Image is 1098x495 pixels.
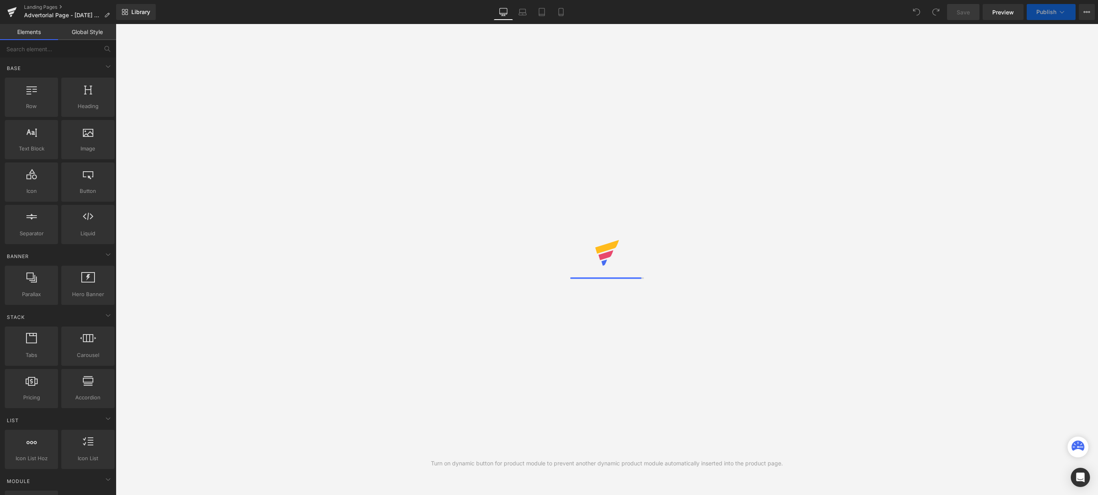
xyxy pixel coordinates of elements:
[1036,9,1056,15] span: Publish
[64,102,112,110] span: Heading
[1027,4,1076,20] button: Publish
[7,290,56,299] span: Parallax
[7,229,56,238] span: Separator
[7,187,56,195] span: Icon
[58,24,116,40] a: Global Style
[928,4,944,20] button: Redo
[909,4,925,20] button: Undo
[7,144,56,153] span: Text Block
[957,8,970,16] span: Save
[64,351,112,359] span: Carousel
[992,8,1014,16] span: Preview
[6,64,22,72] span: Base
[551,4,571,20] a: Mobile
[24,4,116,10] a: Landing Pages
[1079,4,1095,20] button: More
[64,290,112,299] span: Hero Banner
[116,4,156,20] a: New Library
[64,229,112,238] span: Liquid
[7,454,56,463] span: Icon List Hoz
[24,12,101,18] span: Advertorial Page - [DATE] 13:50:01
[64,187,112,195] span: Button
[131,8,150,16] span: Library
[494,4,513,20] a: Desktop
[532,4,551,20] a: Tablet
[6,253,30,260] span: Banner
[64,393,112,402] span: Accordion
[6,417,20,424] span: List
[64,454,112,463] span: Icon List
[6,313,26,321] span: Stack
[7,102,56,110] span: Row
[7,351,56,359] span: Tabs
[7,393,56,402] span: Pricing
[983,4,1024,20] a: Preview
[64,144,112,153] span: Image
[6,477,31,485] span: Module
[431,459,783,468] div: Turn on dynamic button for product module to prevent another dynamic product module automatically...
[513,4,532,20] a: Laptop
[1071,468,1090,487] div: Open Intercom Messenger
